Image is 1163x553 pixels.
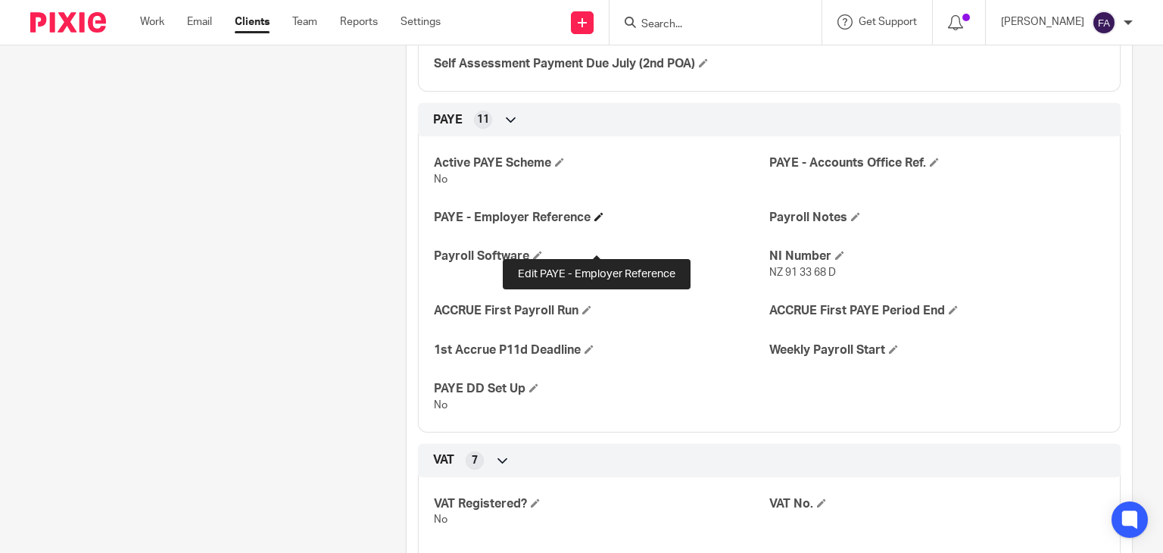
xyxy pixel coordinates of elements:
[433,112,463,128] span: PAYE
[401,14,441,30] a: Settings
[434,381,769,397] h4: PAYE DD Set Up
[769,303,1105,319] h4: ACCRUE First PAYE Period End
[477,112,489,127] span: 11
[1001,14,1084,30] p: [PERSON_NAME]
[859,17,917,27] span: Get Support
[340,14,378,30] a: Reports
[434,174,447,185] span: No
[434,210,769,226] h4: PAYE - Employer Reference
[472,453,478,468] span: 7
[769,248,1105,264] h4: NI Number
[1092,11,1116,35] img: svg%3E
[434,303,769,319] h4: ACCRUE First Payroll Run
[140,14,164,30] a: Work
[769,267,836,278] span: NZ 91 33 68 D
[434,400,447,411] span: No
[769,155,1105,171] h4: PAYE - Accounts Office Ref.
[769,496,1105,512] h4: VAT No.
[292,14,317,30] a: Team
[769,342,1105,358] h4: Weekly Payroll Start
[434,155,769,171] h4: Active PAYE Scheme
[640,18,776,32] input: Search
[30,12,106,33] img: Pixie
[433,452,454,468] span: VAT
[434,248,769,264] h4: Payroll Software
[434,56,769,72] h4: Self Assessment Payment Due July (2nd POA)
[769,210,1105,226] h4: Payroll Notes
[434,496,769,512] h4: VAT Registered?
[187,14,212,30] a: Email
[434,342,769,358] h4: 1st Accrue P11d Deadline
[235,14,270,30] a: Clients
[434,514,447,525] span: No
